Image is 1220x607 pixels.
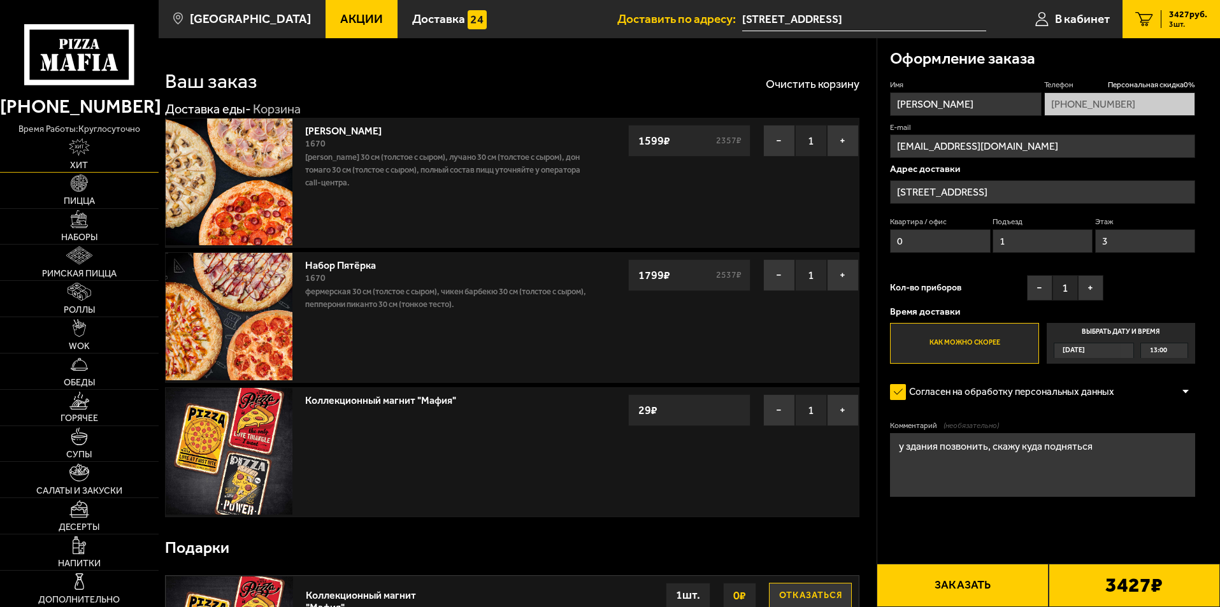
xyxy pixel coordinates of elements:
span: [DATE] [1063,343,1085,358]
s: 2537 ₽ [714,271,743,280]
a: [PERSON_NAME] [305,121,394,137]
span: Горячее [61,414,98,423]
button: + [1078,275,1103,301]
span: Пицца [64,197,95,206]
label: Подъезд [993,217,1093,227]
span: WOK [69,342,90,351]
span: Наборы [61,233,97,242]
label: Телефон [1044,80,1195,90]
a: Доставка еды- [165,101,251,117]
button: Очистить корзину [766,78,859,90]
span: 3 шт. [1169,20,1207,28]
span: Персональная скидка 0 % [1108,80,1195,90]
button: − [1027,275,1052,301]
a: Коллекционный магнит "Мафия" [305,390,469,406]
span: Россия, Санкт-Петербург, набережная Обводного канала, 24Д [742,8,986,31]
button: − [763,394,795,426]
span: 1 [795,394,827,426]
label: Как можно скорее [890,323,1038,364]
label: Выбрать дату и время [1047,323,1195,364]
input: Ваш адрес доставки [742,8,986,31]
label: Квартира / офис [890,217,990,227]
span: [GEOGRAPHIC_DATA] [190,13,311,25]
s: 2357 ₽ [714,136,743,145]
input: Имя [890,92,1041,116]
button: + [827,259,859,291]
span: Роллы [64,306,95,315]
b: 3427 ₽ [1105,575,1163,596]
span: Супы [66,450,92,459]
span: Римская пицца [42,269,117,278]
label: E-mail [890,122,1195,133]
button: + [827,394,859,426]
span: 1670 [305,273,326,283]
button: − [763,259,795,291]
button: + [827,125,859,157]
span: 1670 [305,138,326,149]
input: +7 ( [1044,92,1195,116]
div: Корзина [253,101,301,118]
a: Набор Пятёрка [305,255,389,271]
p: Адрес доставки [890,164,1195,174]
h3: Подарки [165,540,229,556]
label: Комментарий [890,420,1195,431]
span: Хит [70,161,88,170]
span: Дополнительно [38,596,120,604]
h3: Оформление заказа [890,51,1035,67]
span: (необязательно) [944,420,999,431]
span: Обеды [64,378,95,387]
label: Имя [890,80,1041,90]
span: 1 [1052,275,1078,301]
label: Согласен на обработку персональных данных [890,380,1127,405]
button: Заказать [877,564,1048,607]
span: Кол-во приборов [890,283,961,292]
strong: 29 ₽ [635,398,661,422]
span: Доставить по адресу: [617,13,742,25]
p: Время доставки [890,307,1195,317]
input: @ [890,134,1195,158]
button: − [763,125,795,157]
span: Доставка [412,13,465,25]
label: Этаж [1095,217,1195,227]
span: Салаты и закуски [36,487,122,496]
h1: Ваш заказ [165,71,257,92]
span: Акции [340,13,383,25]
strong: 1599 ₽ [635,129,673,153]
p: Фермерская 30 см (толстое с сыром), Чикен Барбекю 30 см (толстое с сыром), Пепперони Пиканто 30 с... [305,285,588,311]
span: 3427 руб. [1169,10,1207,19]
span: 1 [795,259,827,291]
span: Напитки [58,559,101,568]
span: 13:00 [1150,343,1167,358]
p: [PERSON_NAME] 30 см (толстое с сыром), Лучано 30 см (толстое с сыром), Дон Томаго 30 см (толстое ... [305,151,588,189]
span: 1 [795,125,827,157]
img: 15daf4d41897b9f0e9f617042186c801.svg [468,10,487,29]
strong: 1799 ₽ [635,263,673,287]
span: В кабинет [1055,13,1110,25]
span: Десерты [59,523,99,532]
